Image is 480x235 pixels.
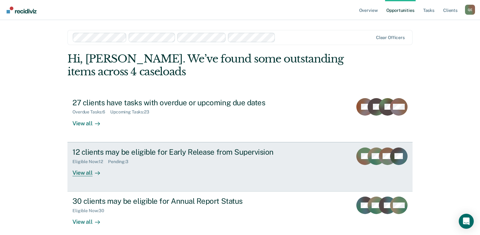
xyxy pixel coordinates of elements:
[376,35,405,40] div: Clear officers
[72,159,108,164] div: Eligible Now : 12
[72,147,292,157] div: 12 clients may be eligible for Early Release from Supervision
[72,197,292,206] div: 30 clients may be eligible for Annual Report Status
[72,208,109,213] div: Eligible Now : 30
[465,5,475,15] div: Q E
[72,98,292,107] div: 27 clients have tasks with overdue or upcoming due dates
[67,52,344,78] div: Hi, [PERSON_NAME]. We’ve found some outstanding items across 4 caseloads
[459,214,474,229] div: Open Intercom Messenger
[72,109,110,115] div: Overdue Tasks : 6
[67,93,413,142] a: 27 clients have tasks with overdue or upcoming due datesOverdue Tasks:6Upcoming Tasks:23View all
[67,142,413,192] a: 12 clients may be eligible for Early Release from SupervisionEligible Now:12Pending:3View all
[7,7,37,13] img: Recidiviz
[108,159,133,164] div: Pending : 3
[72,213,107,226] div: View all
[465,5,475,15] button: Profile dropdown button
[72,164,107,176] div: View all
[110,109,154,115] div: Upcoming Tasks : 23
[72,115,107,127] div: View all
